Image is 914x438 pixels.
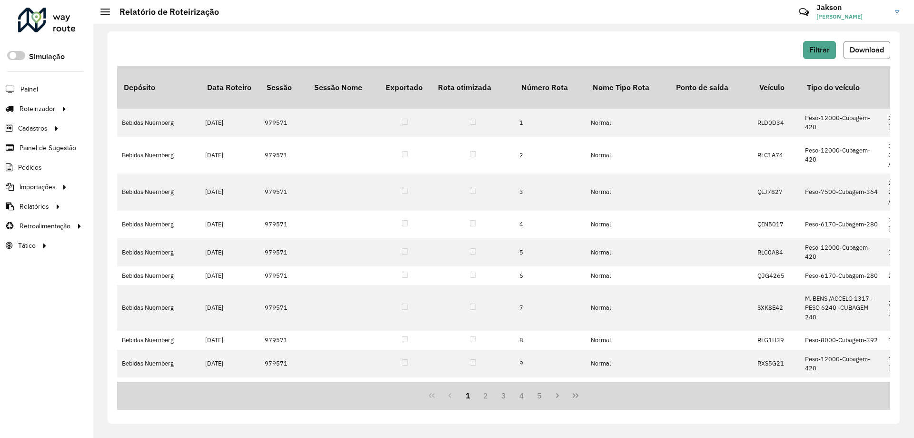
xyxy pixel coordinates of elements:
[260,331,308,349] td: 979571
[515,211,586,238] td: 4
[117,238,200,266] td: Bebidas Nuernberg
[800,109,884,136] td: Peso-12000-Cubagem-420
[200,66,260,109] th: Data Roteiro
[200,137,260,174] td: [DATE]
[800,173,884,211] td: Peso-7500-Cubagem-364
[260,211,308,238] td: 979571
[515,266,586,285] td: 6
[753,137,800,174] td: RLC1A74
[548,387,566,405] button: Next Page
[117,266,200,285] td: Bebidas Nuernberg
[29,51,65,62] label: Simulação
[800,285,884,331] td: M. BENS /ACCELO 1317 -PESO 6240 -CUBAGEM 240
[459,387,477,405] button: 1
[18,163,42,173] span: Pedidos
[20,182,56,192] span: Importações
[586,109,669,136] td: Normal
[800,211,884,238] td: Peso-6170-Cubagem-280
[844,41,890,59] button: Download
[753,238,800,266] td: RLC0A84
[515,66,586,109] th: Número Rota
[117,331,200,349] td: Bebidas Nuernberg
[515,109,586,136] td: 1
[515,285,586,331] td: 7
[260,350,308,377] td: 979571
[513,387,531,405] button: 4
[586,173,669,211] td: Normal
[809,46,830,54] span: Filtrar
[753,350,800,377] td: RXS5G21
[566,387,585,405] button: Last Page
[200,350,260,377] td: [DATE]
[308,66,379,109] th: Sessão Nome
[200,331,260,349] td: [DATE]
[200,238,260,266] td: [DATE]
[803,41,836,59] button: Filtrar
[800,238,884,266] td: Peso-12000-Cubagem-420
[110,7,219,17] h2: Relatório de Roteirização
[200,109,260,136] td: [DATE]
[515,173,586,211] td: 3
[260,285,308,331] td: 979571
[586,285,669,331] td: Normal
[260,238,308,266] td: 979571
[586,331,669,349] td: Normal
[117,377,200,405] td: Bebidas Nuernberg
[586,377,669,405] td: Normal
[753,285,800,331] td: SXK8E42
[816,3,888,12] h3: Jakson
[800,66,884,109] th: Tipo do veículo
[200,173,260,211] td: [DATE]
[18,241,36,251] span: Tático
[753,173,800,211] td: QIJ7827
[260,377,308,405] td: 979571
[586,211,669,238] td: Normal
[753,109,800,136] td: RLD0D34
[800,350,884,377] td: Peso-12000-Cubagem-420
[20,84,38,94] span: Painel
[850,46,884,54] span: Download
[800,266,884,285] td: Peso-6170-Cubagem-280
[200,377,260,405] td: [DATE]
[260,66,308,109] th: Sessão
[515,137,586,174] td: 2
[260,173,308,211] td: 979571
[669,66,753,109] th: Ponto de saída
[260,266,308,285] td: 979571
[753,377,800,405] td: QIJ7797
[515,350,586,377] td: 9
[117,211,200,238] td: Bebidas Nuernberg
[586,266,669,285] td: Normal
[20,202,49,212] span: Relatórios
[20,104,55,114] span: Roteirizador
[800,137,884,174] td: Peso-12000-Cubagem-420
[18,123,48,133] span: Cadastros
[117,350,200,377] td: Bebidas Nuernberg
[753,211,800,238] td: QIN5017
[200,285,260,331] td: [DATE]
[800,377,884,405] td: Peso-7500-Cubagem-364
[586,350,669,377] td: Normal
[495,387,513,405] button: 3
[515,238,586,266] td: 5
[586,66,669,109] th: Nome Tipo Rota
[260,109,308,136] td: 979571
[794,2,814,22] a: Contato Rápido
[586,137,669,174] td: Normal
[515,331,586,349] td: 8
[753,66,800,109] th: Veículo
[800,331,884,349] td: Peso-8000-Cubagem-392
[753,331,800,349] td: RLG1H39
[816,12,888,21] span: [PERSON_NAME]
[200,211,260,238] td: [DATE]
[117,173,200,211] td: Bebidas Nuernberg
[531,387,549,405] button: 5
[20,143,76,153] span: Painel de Sugestão
[753,266,800,285] td: QJG4265
[117,109,200,136] td: Bebidas Nuernberg
[586,238,669,266] td: Normal
[515,377,586,405] td: 10
[20,221,70,231] span: Retroalimentação
[477,387,495,405] button: 2
[379,66,431,109] th: Exportado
